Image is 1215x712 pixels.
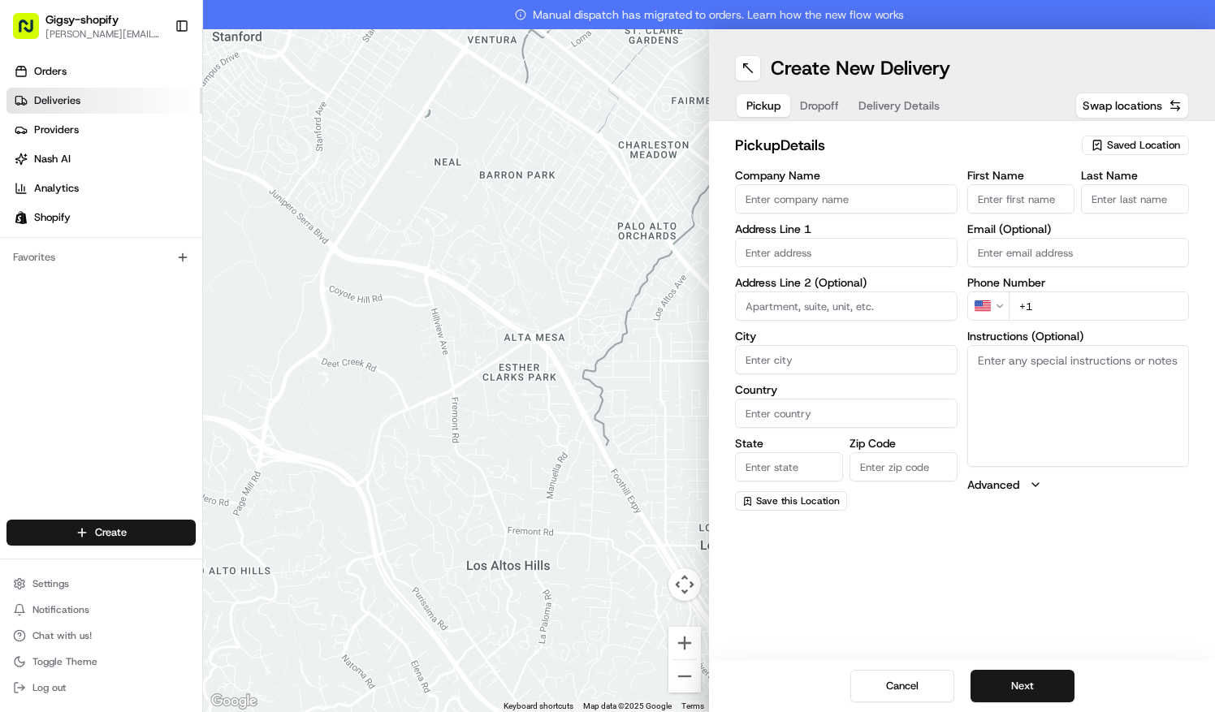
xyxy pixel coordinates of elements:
[144,295,177,308] span: [DATE]
[6,205,202,231] a: Shopify
[6,58,202,84] a: Orders
[668,568,701,601] button: Map camera controls
[850,438,958,449] label: Zip Code
[131,356,267,385] a: 💻API Documentation
[32,296,45,309] img: 1736555255976-a54dd68f-1ca7-489b-9aae-adbdc363a1c4
[967,477,1190,493] button: Advanced
[967,170,1075,181] label: First Name
[32,655,97,668] span: Toggle Theme
[115,401,197,414] a: Powered byPylon
[276,159,296,179] button: Start new chat
[34,123,79,137] span: Providers
[34,93,80,108] span: Deliveries
[735,170,958,181] label: Company Name
[668,660,701,693] button: Zoom out
[1075,93,1189,119] button: Swap locations
[16,364,29,377] div: 📗
[1081,170,1189,181] label: Last Name
[34,210,71,225] span: Shopify
[1082,134,1189,157] button: Saved Location
[735,184,958,214] input: Enter company name
[735,223,958,235] label: Address Line 1
[735,345,958,374] input: Enter city
[95,525,127,540] span: Create
[16,210,109,223] div: Past conversations
[735,384,958,395] label: Country
[967,477,1019,493] label: Advanced
[967,184,1075,214] input: Enter first name
[1083,97,1162,114] span: Swap locations
[735,452,843,481] input: Enter state
[34,64,67,79] span: Orders
[735,330,958,342] label: City
[153,362,261,378] span: API Documentation
[6,6,168,45] button: Gigsy-shopify[PERSON_NAME][EMAIL_ADDRESS][DOMAIN_NAME]
[1107,138,1180,153] span: Saved Location
[6,520,196,546] button: Create
[735,399,958,428] input: Enter country
[735,491,847,511] button: Save this Location
[10,356,131,385] a: 📗Knowledge Base
[668,627,701,659] button: Zoom in
[735,438,843,449] label: State
[16,154,45,183] img: 1736555255976-a54dd68f-1ca7-489b-9aae-adbdc363a1c4
[15,211,28,224] img: Shopify logo
[16,279,42,305] img: Masood Aslam
[6,117,202,143] a: Providers
[50,251,132,264] span: [PERSON_NAME]
[6,676,196,699] button: Log out
[971,670,1074,702] button: Next
[45,11,119,28] button: Gigsy-shopify
[6,244,196,270] div: Favorites
[45,28,162,41] button: [PERSON_NAME][EMAIL_ADDRESS][DOMAIN_NAME]
[6,572,196,595] button: Settings
[504,701,573,712] button: Keyboard shortcuts
[746,97,780,114] span: Pickup
[16,64,296,90] p: Welcome 👋
[32,603,89,616] span: Notifications
[1081,184,1189,214] input: Enter last name
[34,154,63,183] img: 1755196953914-cd9d9cba-b7f7-46ee-b6f5-75ff69acacf5
[967,238,1190,267] input: Enter email address
[6,650,196,673] button: Toggle Theme
[34,152,71,166] span: Nash AI
[42,104,268,121] input: Clear
[681,701,704,710] a: Terms (opens in new tab)
[850,670,954,702] button: Cancel
[1009,291,1190,321] input: Enter phone number
[162,402,197,414] span: Pylon
[858,97,940,114] span: Delivery Details
[735,291,958,321] input: Apartment, suite, unit, etc.
[135,295,141,308] span: •
[252,207,296,227] button: See all
[850,452,958,481] input: Enter zip code
[135,251,141,264] span: •
[73,154,266,170] div: Start new chat
[50,295,132,308] span: [PERSON_NAME]
[515,6,904,23] span: Manual dispatch has migrated to orders. Learn how the new flow works
[6,598,196,621] button: Notifications
[32,681,66,694] span: Log out
[32,629,92,642] span: Chat with us!
[32,362,124,378] span: Knowledge Base
[967,330,1190,342] label: Instructions (Optional)
[6,175,202,201] a: Analytics
[735,134,1072,157] h2: pickup Details
[6,146,202,172] a: Nash AI
[34,181,79,196] span: Analytics
[735,277,958,288] label: Address Line 2 (Optional)
[207,691,261,712] a: Open this area in Google Maps (opens a new window)
[6,88,202,114] a: Deliveries
[771,55,950,81] h1: Create New Delivery
[16,235,42,261] img: Sarah Lucier
[967,223,1190,235] label: Email (Optional)
[756,494,840,507] span: Save this Location
[967,277,1190,288] label: Phone Number
[16,15,49,48] img: Nash
[32,577,69,590] span: Settings
[800,97,839,114] span: Dropoff
[137,364,150,377] div: 💻
[144,251,177,264] span: [DATE]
